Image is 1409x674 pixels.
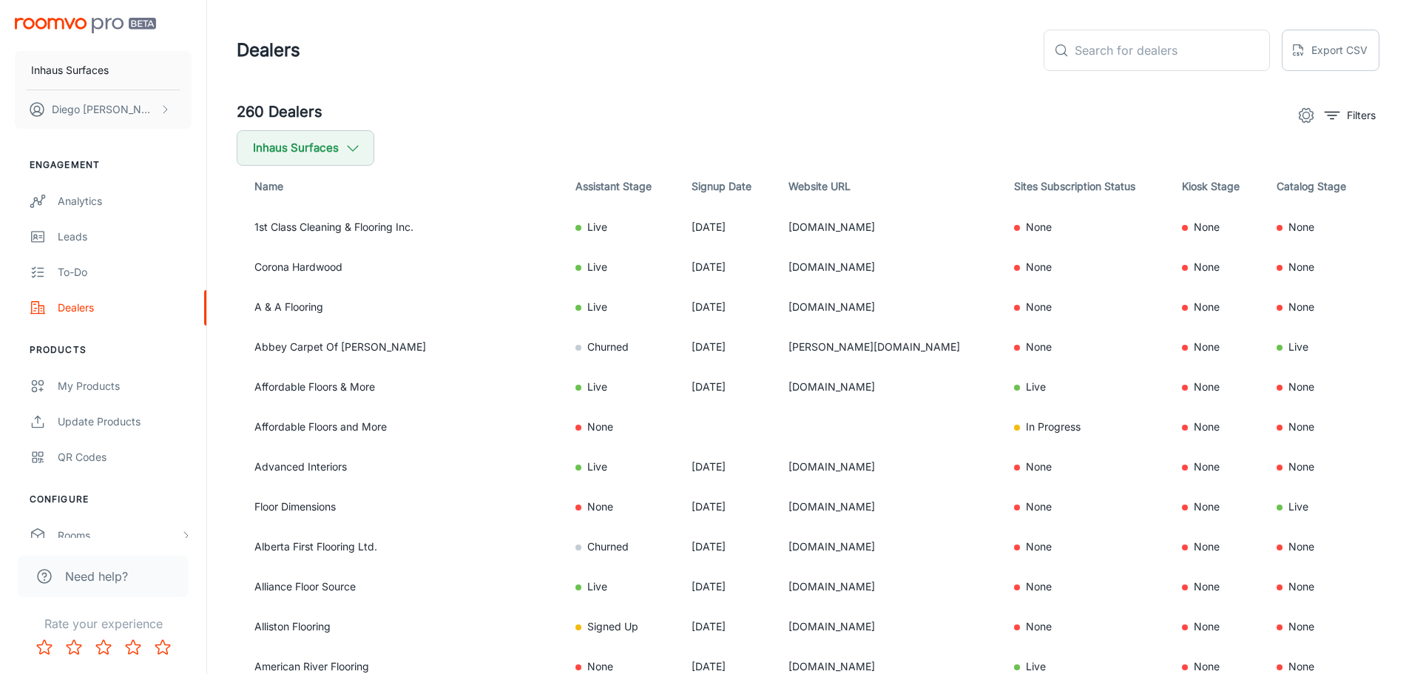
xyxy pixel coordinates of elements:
td: None [1002,607,1170,647]
p: Inhaus Surfaces [31,62,109,78]
td: [DOMAIN_NAME] [777,367,1003,407]
td: None [1002,447,1170,487]
td: None [1265,407,1379,447]
p: Rate your experience [12,615,195,633]
span: Need help? [65,567,128,585]
h5: 260 Dealers [237,101,322,124]
div: Update Products [58,414,192,430]
td: None [1170,447,1264,487]
td: [DATE] [680,367,777,407]
td: Churned [564,527,679,567]
td: None [1002,567,1170,607]
td: None [1170,407,1264,447]
td: None [1265,247,1379,287]
td: Affordable Floors & More [237,367,564,407]
td: In Progress [1002,407,1170,447]
td: Live [564,567,679,607]
td: Live [1265,487,1379,527]
td: [PERSON_NAME][DOMAIN_NAME] [777,327,1003,367]
td: 1st Class Cleaning & Flooring Inc. [237,207,564,247]
div: Analytics [58,193,192,209]
p: Filters [1347,107,1376,124]
td: Floor Dimensions [237,487,564,527]
td: None [1265,607,1379,647]
td: None [1002,287,1170,327]
td: Live [564,207,679,247]
td: Live [564,447,679,487]
th: Catalog Stage [1265,166,1379,207]
td: [DATE] [680,447,777,487]
td: [DOMAIN_NAME] [777,247,1003,287]
div: Dealers [58,300,192,316]
button: Rate 3 star [89,633,118,662]
td: None [1170,287,1264,327]
td: None [1002,207,1170,247]
td: Alliance Floor Source [237,567,564,607]
td: [DOMAIN_NAME] [777,567,1003,607]
td: [DATE] [680,567,777,607]
td: None [1170,367,1264,407]
div: QR Codes [58,449,192,465]
div: To-do [58,264,192,280]
th: Website URL [777,166,1003,207]
div: Leads [58,229,192,245]
img: Roomvo PRO Beta [15,18,156,33]
td: [DATE] [680,607,777,647]
p: Diego [PERSON_NAME] [52,101,156,118]
td: None [1265,367,1379,407]
td: None [1265,207,1379,247]
td: Corona Hardwood [237,247,564,287]
td: Live [564,247,679,287]
td: None [1265,567,1379,607]
td: None [1170,327,1264,367]
td: Live [564,367,679,407]
th: Name [237,166,564,207]
td: None [1265,527,1379,567]
button: settings [1291,101,1321,130]
td: Live [1265,327,1379,367]
button: Inhaus Surfaces [237,130,374,166]
td: [DATE] [680,527,777,567]
td: [DATE] [680,287,777,327]
td: [DOMAIN_NAME] [777,447,1003,487]
td: None [1170,607,1264,647]
td: None [1170,207,1264,247]
td: Live [564,287,679,327]
td: None [1170,247,1264,287]
div: My Products [58,378,192,394]
td: None [1170,527,1264,567]
td: None [1002,527,1170,567]
td: Live [1002,367,1170,407]
td: None [564,487,679,527]
td: [DOMAIN_NAME] [777,287,1003,327]
td: Alberta First Flooring Ltd. [237,527,564,567]
input: Search for dealers [1075,30,1270,71]
button: Rate 5 star [148,633,178,662]
td: None [1265,447,1379,487]
button: Rate 1 star [30,633,59,662]
th: Signup Date [680,166,777,207]
button: Export CSV [1282,30,1379,71]
button: Inhaus Surfaces [15,51,192,90]
td: None [1170,567,1264,607]
th: Kiosk Stage [1170,166,1264,207]
button: Rate 4 star [118,633,148,662]
td: Alliston Flooring [237,607,564,647]
th: Sites Subscription Status [1002,166,1170,207]
th: Assistant Stage [564,166,679,207]
td: None [1002,247,1170,287]
td: [DOMAIN_NAME] [777,607,1003,647]
div: Rooms [58,528,180,544]
td: [DATE] [680,207,777,247]
td: Churned [564,327,679,367]
td: A & A Flooring [237,287,564,327]
h1: Dealers [237,37,300,64]
td: [DOMAIN_NAME] [777,487,1003,527]
button: filter [1321,104,1379,127]
td: None [1002,487,1170,527]
button: Diego [PERSON_NAME] [15,90,192,129]
td: None [1002,327,1170,367]
td: [DATE] [680,327,777,367]
td: Advanced Interiors [237,447,564,487]
td: None [1265,287,1379,327]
